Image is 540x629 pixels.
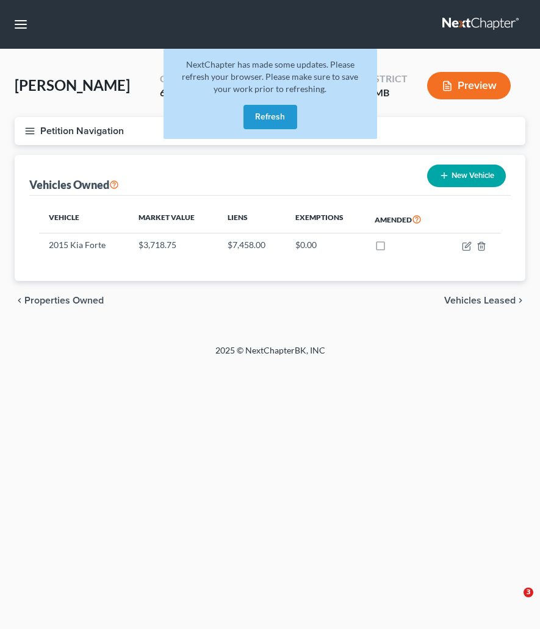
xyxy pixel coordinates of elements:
span: Vehicles Leased [444,296,516,305]
th: Vehicle [39,205,129,233]
span: Properties Owned [24,296,104,305]
button: Petition Navigation [15,117,525,145]
button: New Vehicle [427,165,506,187]
div: Vehicles Owned [29,177,119,192]
button: Vehicles Leased chevron_right [444,296,525,305]
td: $7,458.00 [218,233,286,257]
div: FLMB [364,86,408,100]
td: $3,718.75 [129,233,218,257]
td: $0.00 [286,233,365,257]
th: Liens [218,205,286,233]
div: 2025 © NextChapterBK, INC [51,344,490,366]
div: 6:25-bk-05464 [160,86,225,100]
th: Market Value [129,205,218,233]
button: Refresh [243,105,297,129]
span: NextChapter has made some updates. Please refresh your browser. Please make sure to save your wor... [182,59,358,94]
th: Amended [365,205,443,233]
div: Case [160,72,225,86]
th: Exemptions [286,205,365,233]
div: District [364,72,408,86]
i: chevron_right [516,296,525,305]
iframe: Intercom live chat [499,588,528,617]
td: 2015 Kia Forte [39,233,129,257]
button: chevron_left Properties Owned [15,296,104,305]
span: 3 [524,588,533,597]
span: [PERSON_NAME] [15,76,130,94]
i: chevron_left [15,296,24,305]
button: Preview [427,72,511,99]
